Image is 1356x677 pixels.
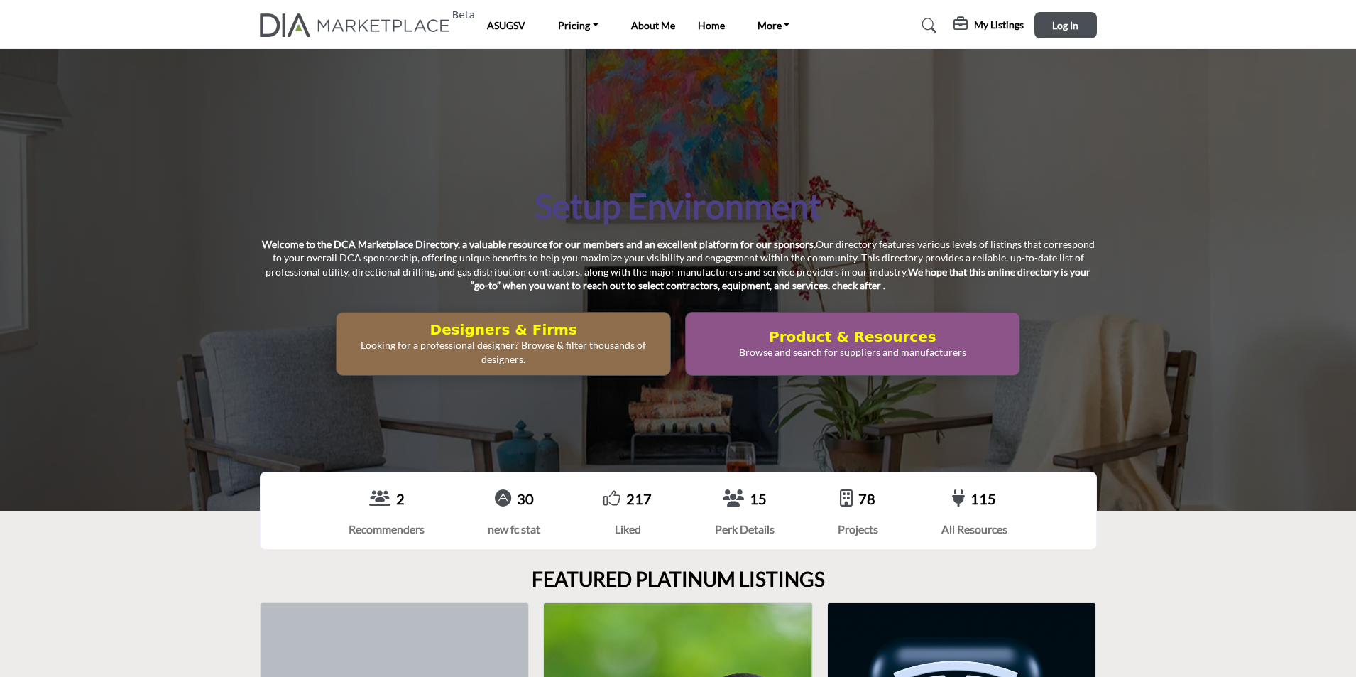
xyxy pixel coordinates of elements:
h5: My Listings [974,18,1024,31]
strong: Welcome to the DCA Marketplace Directory, a valuable resource for our members and an excellent pl... [262,238,816,250]
a: 115 [970,490,996,507]
h2: Designers & Firms [341,321,666,338]
a: 30 [517,490,534,507]
a: View Recommenders [369,489,390,509]
div: new fc stat [488,521,540,538]
span: Log In [1052,19,1078,31]
a: 2 [396,490,405,507]
a: ASUGSV [487,19,525,31]
div: My Listings [953,17,1024,34]
h2: Product & Resources [690,328,1015,345]
i: Go to Liked [603,489,620,507]
a: Beta [260,13,458,37]
img: Site Logo [260,13,458,37]
button: Designers & Firms Looking for a professional designer? Browse & filter thousands of designers. [336,312,671,376]
h2: FEATURED PLATINUM LISTINGS [532,568,825,592]
a: Search [908,14,946,37]
p: Browse and search for suppliers and manufacturers [690,345,1015,359]
div: All Resources [941,521,1007,538]
a: 78 [858,490,875,507]
div: Liked [603,521,652,538]
button: Log In [1034,12,1097,38]
div: Recommenders [349,521,425,538]
a: About Me [631,19,675,31]
div: Projects [838,521,878,538]
button: Product & Resources Browse and search for suppliers and manufacturers [685,312,1020,376]
p: Looking for a professional designer? Browse & filter thousands of designers. [341,338,666,366]
div: Perk Details [715,521,775,538]
a: Pricing [548,16,608,36]
h1: Setup Environment [535,184,821,228]
h6: Beta [452,9,475,21]
p: Our directory features various levels of listings that correspond to your overall DCA sponsorship... [260,237,1097,293]
a: Home [698,19,725,31]
a: 15 [750,490,767,507]
a: 217 [626,490,652,507]
a: More [748,16,800,36]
